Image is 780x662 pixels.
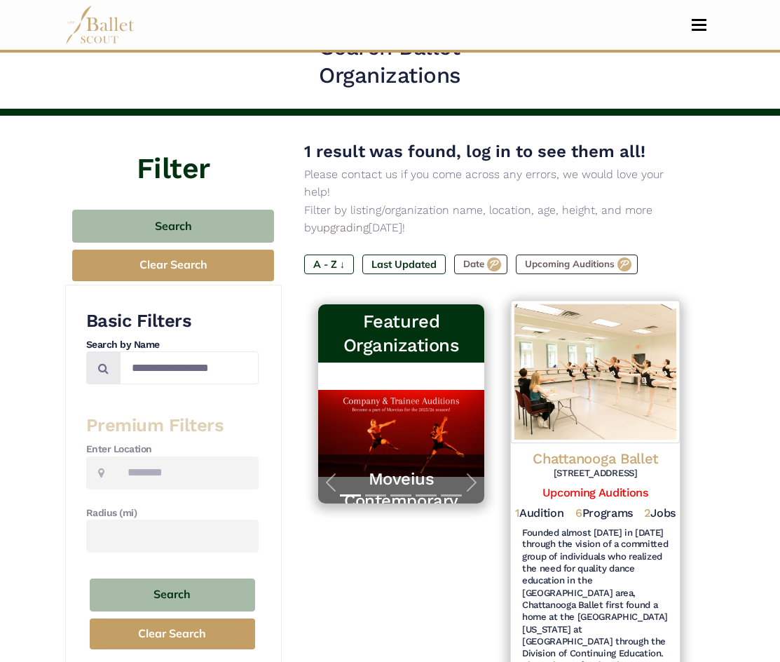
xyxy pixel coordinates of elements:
button: Slide 2 [365,487,386,504]
h5: Audition [516,506,564,521]
h4: Enter Location [86,443,259,457]
button: Search [90,579,255,612]
span: 1 [516,506,520,520]
h4: Filter [65,116,282,189]
h4: Search by Name [86,338,259,352]
h4: Radius (mi) [86,506,259,520]
span: 2 [645,506,651,520]
h5: Programs [575,506,633,521]
a: upgrading [317,221,369,234]
h3: Basic Filters [86,309,259,332]
span: 1 result was found, log in to see them all! [304,142,645,161]
a: Upcoming Auditions [543,486,648,499]
h3: Featured Organizations [329,310,473,357]
input: Search by names... [120,351,259,384]
label: A - Z ↓ [304,255,354,274]
button: Slide 5 [441,487,462,504]
input: Location [116,457,259,489]
img: Logo [511,301,680,444]
label: Upcoming Auditions [516,255,638,274]
span: 6 [575,506,582,520]
p: Filter by listing/organization name, location, age, height, and more by [DATE]! [304,201,693,237]
button: Search [72,210,274,243]
button: Slide 4 [416,487,437,504]
h6: [STREET_ADDRESS] [522,468,669,480]
h5: Jobs [645,506,676,521]
label: Last Updated [362,255,446,274]
button: Clear Search [90,619,255,650]
h3: Premium Filters [86,414,259,437]
a: Moveius Contemporary Ballet [332,468,470,534]
button: Slide 1 [340,487,361,504]
button: Slide 3 [390,487,411,504]
label: Date [454,255,507,274]
button: Clear Search [72,250,274,281]
button: Toggle navigation [683,18,716,32]
h2: Search Ballet Organizations [259,34,521,90]
p: Please contact us if you come across any errors, we would love your help! [304,165,693,201]
h4: Chattanooga Ballet [522,450,669,468]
